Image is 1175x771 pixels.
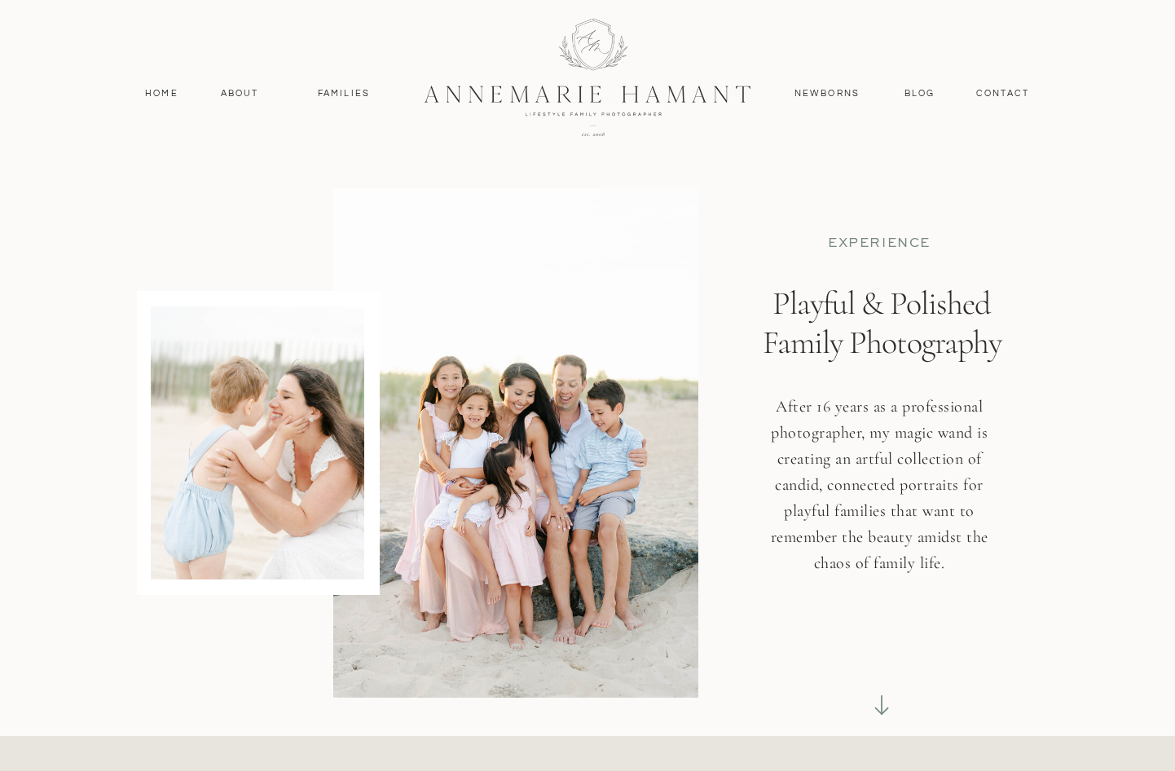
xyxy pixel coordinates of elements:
[759,394,999,603] h3: After 16 years as a professional photographer, my magic wand is creating an artful collection of ...
[788,86,866,101] a: Newborns
[779,235,979,252] p: EXPERIENCE
[900,86,939,101] a: Blog
[307,86,381,101] a: Families
[749,284,1014,432] h1: Playful & Polished Family Photography
[216,86,263,101] a: About
[138,86,186,101] a: Home
[967,86,1038,101] a: contact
